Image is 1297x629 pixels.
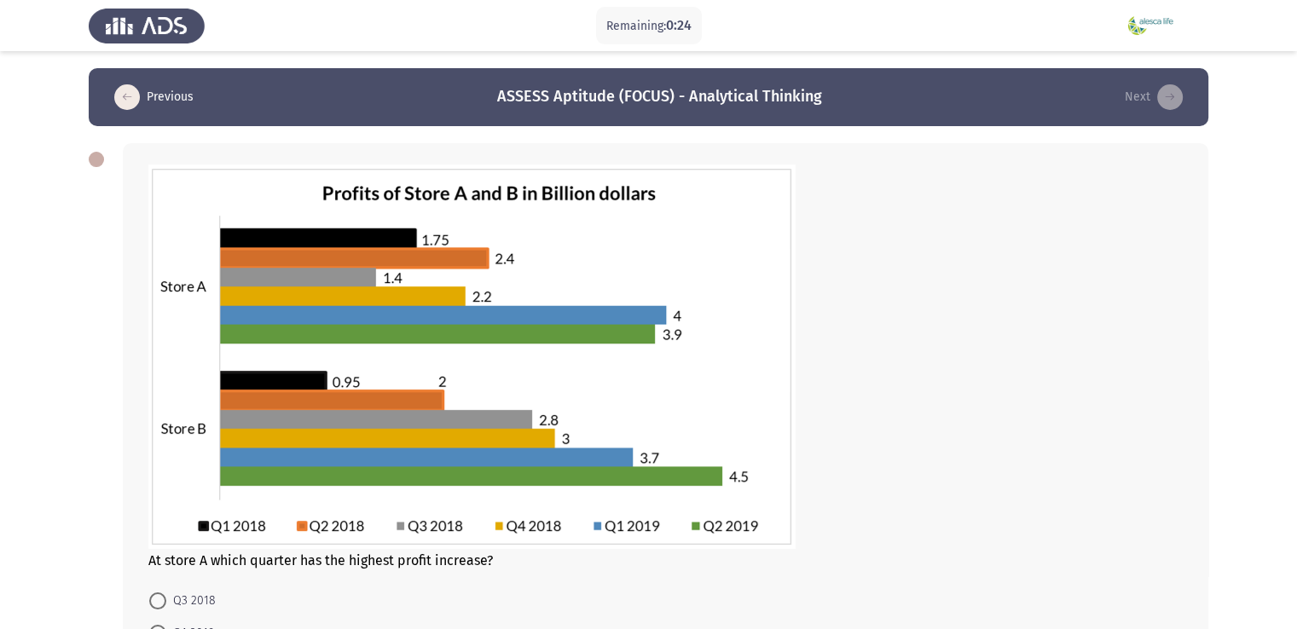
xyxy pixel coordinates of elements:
[89,2,205,49] img: Assess Talent Management logo
[109,84,199,111] button: load previous page
[148,164,796,549] img: NzAxYmI5OGMtMGI1Ny00MzljLWE3YTEtMjI1ZTNmMDE2OWIyMTY3NzE1Mzc5MzM1OA==.png
[148,164,1183,568] div: At store A which quarter has the highest profit increase?
[497,86,822,107] h3: ASSESS Aptitude (FOCUS) - Analytical Thinking
[1092,2,1208,49] img: Assessment logo of alescalife Focus 4 -60/10 Module Assessment Feb 23
[606,15,692,37] p: Remaining:
[666,17,692,33] span: 0:24
[166,591,216,611] span: Q3 2018
[1120,84,1188,111] button: load next page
